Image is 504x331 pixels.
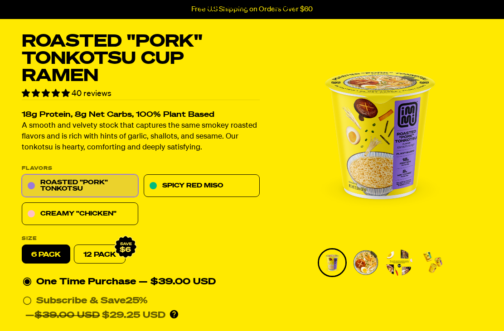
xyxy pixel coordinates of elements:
[278,33,482,237] img: Roasted "Pork" Tonkotsu Cup Ramen
[278,33,482,237] li: 1 of 4
[353,249,379,276] img: Roasted "Pork" Tonkotsu Cup Ramen
[22,245,70,264] label: 6 pack
[22,111,260,119] h2: 18g Protein, 8g Net Carbs, 100% Plant Based
[319,249,345,276] img: Roasted "Pork" Tonkotsu Cup Ramen
[278,33,482,237] div: PDP main carousel
[22,90,72,98] span: 4.78 stars
[420,249,446,276] img: Roasted "Pork" Tonkotsu Cup Ramen
[23,275,259,289] div: One Time Purchase
[22,203,138,225] a: Creamy "Chicken"
[22,121,260,154] p: A smooth and velvety stock that captures the same smokey roasted flavors and is rich with hints o...
[22,166,260,171] p: Flavors
[25,308,165,323] div: — $29.25 USD
[278,248,482,277] div: PDP main carousel thumbnails
[386,249,412,276] img: Roasted "Pork" Tonkotsu Cup Ramen
[144,175,260,197] a: Spicy Red Miso
[34,311,100,320] del: $39.00 USD
[139,275,216,289] div: — $39.00 USD
[351,248,380,277] li: Go to slide 2
[22,33,260,85] h1: Roasted "Pork" Tonkotsu Cup Ramen
[318,248,347,277] li: Go to slide 1
[126,297,148,306] span: 25%
[36,294,148,308] div: Subscribe & Save
[385,248,414,277] li: Go to slide 3
[22,175,138,197] a: Roasted "Pork" Tonkotsu
[74,245,126,264] a: 12 Pack
[418,248,447,277] li: Go to slide 4
[22,236,260,241] label: Size
[72,90,111,98] span: 40 reviews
